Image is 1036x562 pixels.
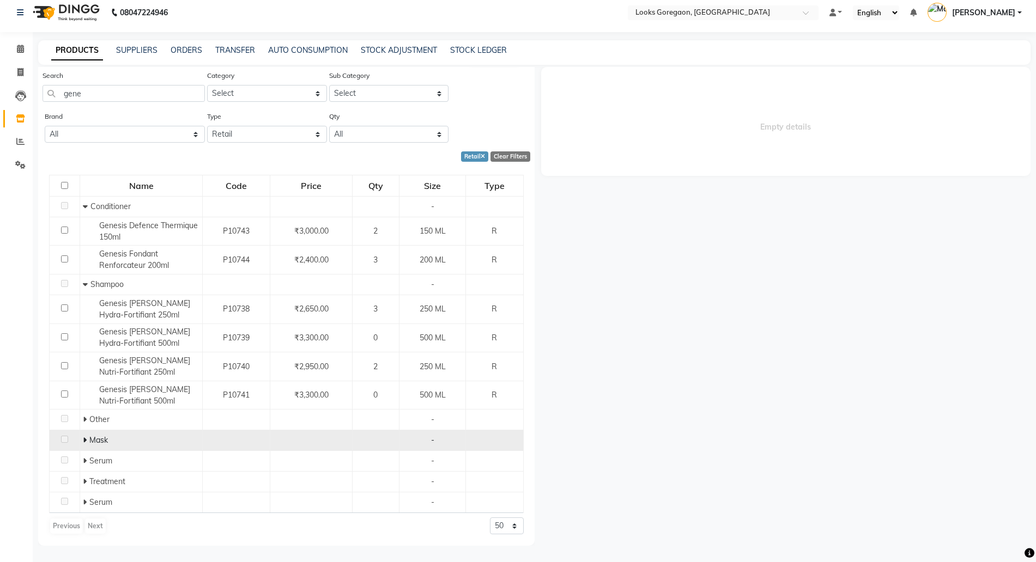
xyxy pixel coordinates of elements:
[353,176,398,196] div: Qty
[373,226,378,236] span: 2
[373,333,378,343] span: 0
[223,304,250,314] span: P10738
[492,333,497,343] span: R
[329,112,340,121] label: Qty
[223,390,250,400] span: P10741
[215,45,255,55] a: TRANSFER
[294,390,329,400] span: ₹3,300.00
[373,390,378,400] span: 0
[492,390,497,400] span: R
[171,45,202,55] a: ORDERS
[223,362,250,371] span: P10740
[373,255,378,265] span: 3
[492,362,497,371] span: R
[99,298,190,320] span: Genesis [PERSON_NAME] Hydra-Fortifiant 250ml
[294,333,329,343] span: ₹3,300.00
[431,279,434,289] span: -
[492,255,497,265] span: R
[223,226,250,236] span: P10743
[490,151,530,162] div: Clear Filters
[99,221,198,242] span: Genesis Defence Thermique 150ml
[99,327,190,348] span: Genesis [PERSON_NAME] Hydra-Fortifiant 500ml
[431,435,434,445] span: -
[541,67,1031,176] span: Empty details
[450,45,507,55] a: STOCK LEDGER
[83,435,89,445] span: Expand Row
[89,477,125,486] span: Treatment
[51,41,103,60] a: PRODUCTS
[294,304,329,314] span: ₹2,650.00
[89,456,112,466] span: Serum
[361,45,437,55] a: STOCK ADJUSTMENT
[83,456,89,466] span: Expand Row
[329,71,369,81] label: Sub Category
[294,362,329,371] span: ₹2,950.00
[431,201,434,211] span: -
[90,201,131,211] span: Conditioner
[83,497,89,507] span: Expand Row
[83,201,90,211] span: Collapse Row
[43,71,63,81] label: Search
[99,384,190,406] span: Genesis [PERSON_NAME] Nutri-Fortifiant 500ml
[431,414,434,424] span: -
[492,226,497,236] span: R
[203,176,269,196] div: Code
[373,304,378,314] span: 3
[81,176,202,196] div: Name
[99,249,169,270] span: Genesis Fondant Renforcateur 200ml
[43,85,205,102] input: Search by product name or code
[400,176,465,196] div: Size
[268,45,348,55] a: AUTO CONSUMPTION
[952,7,1015,19] span: [PERSON_NAME]
[420,333,446,343] span: 500 ML
[466,176,522,196] div: Type
[89,435,108,445] span: Mask
[294,226,329,236] span: ₹3,000.00
[223,255,250,265] span: P10744
[83,414,89,424] span: Expand Row
[420,226,446,236] span: 150 ML
[420,304,446,314] span: 250 ML
[492,304,497,314] span: R
[89,497,112,507] span: Serum
[116,45,157,55] a: SUPPLIERS
[420,390,446,400] span: 500 ML
[83,279,90,289] span: Collapse Row
[83,477,89,486] span: Expand Row
[431,477,434,486] span: -
[431,497,434,507] span: -
[928,3,947,22] img: Mangesh Mishra
[207,71,234,81] label: Category
[271,176,351,196] div: Price
[207,112,221,121] label: Type
[373,362,378,371] span: 2
[461,151,488,162] div: Retail
[90,279,124,289] span: Shampoo
[294,255,329,265] span: ₹2,400.00
[45,112,63,121] label: Brand
[420,255,446,265] span: 200 ML
[431,456,434,466] span: -
[420,362,446,371] span: 250 ML
[89,414,110,424] span: Other
[99,356,190,377] span: Genesis [PERSON_NAME] Nutri-Fortifiant 250ml
[223,333,250,343] span: P10739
